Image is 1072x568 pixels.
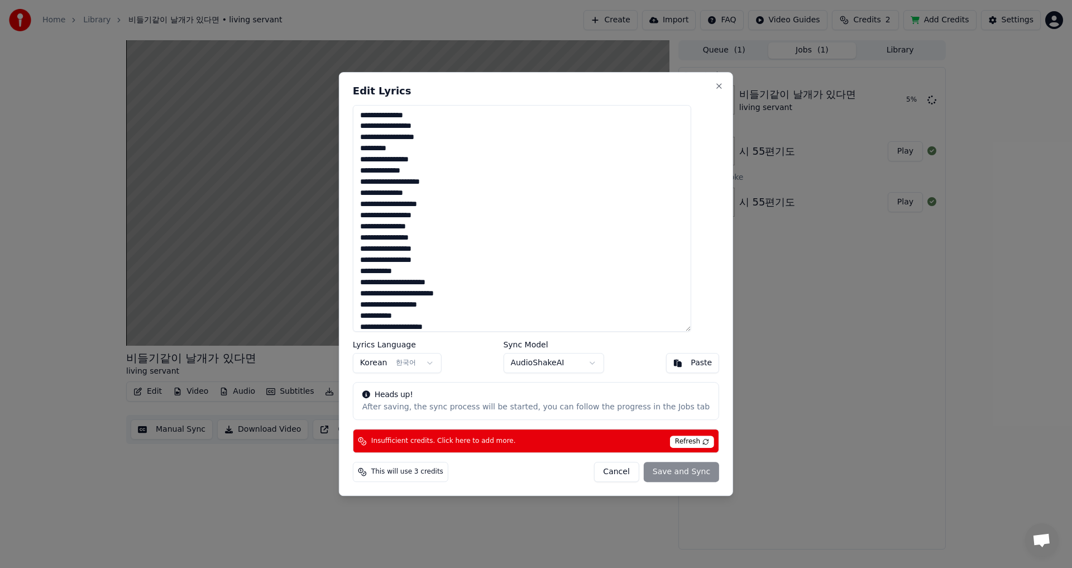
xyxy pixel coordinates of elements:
[670,436,714,448] span: Refresh
[371,467,443,476] span: This will use 3 credits
[362,402,710,413] div: After saving, the sync process will be started, you can follow the progress in the Jobs tab
[362,389,710,400] div: Heads up!
[371,437,516,446] span: Insufficient credits. Click here to add more.
[353,341,442,349] label: Lyrics Language
[666,353,719,373] button: Paste
[691,357,712,369] div: Paste
[503,341,604,349] label: Sync Model
[353,86,719,96] h2: Edit Lyrics
[594,462,639,482] button: Cancel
